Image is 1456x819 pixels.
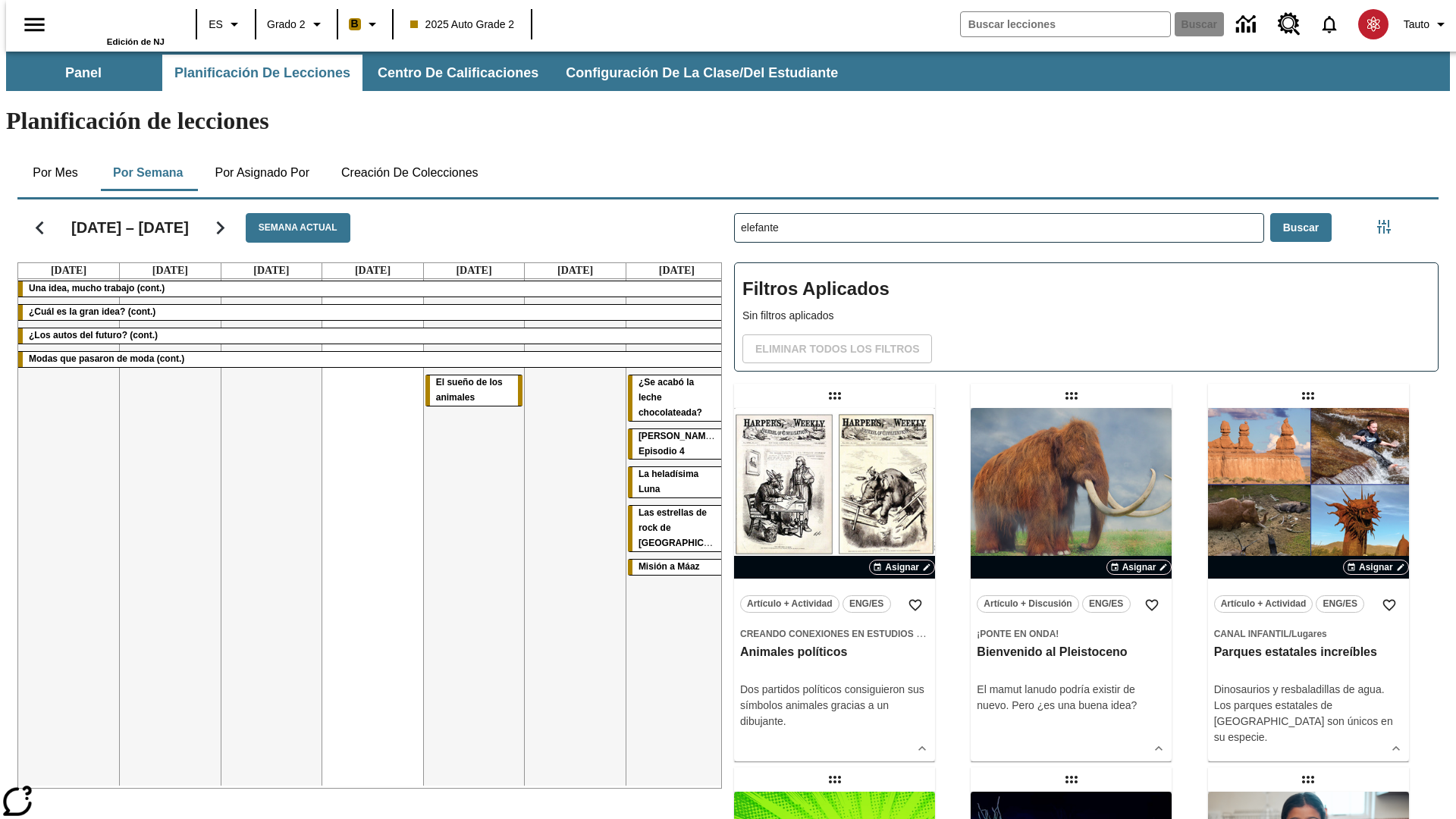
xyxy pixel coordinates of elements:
[1147,737,1170,760] button: Ver más
[352,263,394,278] a: 25 de septiembre de 2025
[29,306,155,317] span: ¿Cuál es la gran idea? (cont.)
[1122,560,1156,574] span: Asignar
[1310,5,1349,44] a: Notificaciones
[18,281,727,297] div: Una idea, mucho trabajo (cont.)
[656,263,698,278] a: 28 de septiembre de 2025
[202,11,250,38] button: Lenguaje: ES, Selecciona un idioma
[734,408,935,761] div: lesson details
[1385,737,1407,760] button: Ver más
[261,11,332,38] button: Grado: Grado 2, Elige un grado
[343,11,388,38] button: Boost El color de la clase es anaranjado claro. Cambiar el color de la clase.
[351,14,359,33] span: B
[29,330,158,340] span: ¿Los autos del futuro? (cont.)
[378,64,538,82] span: Centro de calificaciones
[201,209,240,247] button: Seguir
[1089,596,1123,612] span: ENG/ES
[740,626,929,642] span: Tema: Creando conexiones en Estudios Sociales/Historia de Estados Unidos I
[453,263,494,278] a: 26 de septiembre de 2025
[107,37,165,46] span: Edición de NJ
[29,353,184,364] span: Modas que pasaron de moda (cont.)
[1214,682,1403,745] div: Dinosaurios y resbaladillas de agua. Los parques estatales de [GEOGRAPHIC_DATA] son únicos en su ...
[1221,596,1307,612] span: Artículo + Actividad
[1291,629,1327,639] span: Lugares
[639,377,702,418] span: ¿Se acabó la leche chocolateada?
[747,596,833,612] span: Artículo + Actividad
[1369,212,1399,242] button: Menú lateral de filtros
[734,262,1439,372] div: Filtros Aplicados
[740,645,929,661] h3: Animales políticos
[1359,560,1393,574] span: Asignar
[639,561,700,572] span: Misión a Máaz
[6,107,1450,135] h1: Planificación de lecciones
[48,263,89,278] a: 22 de septiembre de 2025
[1214,595,1313,613] button: Artículo + Actividad
[554,55,850,91] button: Configuración de la clase/del estudiante
[639,469,698,494] span: La heladísima Luna
[977,595,1078,613] button: Artículo + Discusión
[209,17,223,33] span: ES
[740,682,929,730] div: Dos partidos políticos consiguieron sus símbolos animales gracias a un dibujante.
[1316,595,1364,613] button: ENG/ES
[740,595,839,613] button: Artículo + Actividad
[1376,591,1403,619] button: Añadir a mis Favoritas
[977,645,1166,661] h3: Bienvenido al Pleistoceno
[849,596,883,612] span: ENG/ES
[566,64,838,82] span: Configuración de la clase/del estudiante
[17,155,93,191] button: Por mes
[1349,5,1398,44] button: Escoja un nuevo avatar
[639,507,736,548] span: Las estrellas de rock de Madagascar
[1059,384,1084,408] div: Lección arrastrable: Bienvenido al Pleistoceno
[628,560,726,575] div: Misión a Máaz
[1289,629,1291,639] span: /
[1296,384,1320,408] div: Lección arrastrable: Parques estatales increíbles
[1270,213,1332,243] button: Buscar
[66,5,165,46] div: Portada
[843,595,891,613] button: ENG/ES
[628,375,726,421] div: ¿Se acabó la leche chocolateada?
[1059,767,1084,792] div: Lección arrastrable: Pregúntale a la científica: Extraños animales marinos
[366,55,551,91] button: Centro de calificaciones
[639,431,718,457] span: Elena Menope: Episodio 4
[1227,4,1269,45] a: Centro de información
[1296,767,1320,792] div: Lección arrastrable: La dulce historia de las galletas
[971,408,1172,761] div: lesson details
[742,271,1430,308] h2: Filtros Aplicados
[18,305,727,320] div: ¿Cuál es la gran idea? (cont.)
[18,352,727,367] div: Modas que pasaron de moda (cont.)
[1398,11,1456,38] button: Perfil/Configuración
[984,596,1072,612] span: Artículo + Discusión
[101,155,195,191] button: Por semana
[267,17,306,33] span: Grado 2
[174,64,350,82] span: Planificación de lecciones
[425,375,523,406] div: El sueño de los animales
[6,52,1450,91] div: Subbarra de navegación
[977,626,1166,642] span: Tema: ¡Ponte en onda!/null
[8,55,159,91] button: Panel
[246,213,350,243] button: Semana actual
[1214,645,1403,661] h3: Parques estatales increíbles
[961,12,1170,36] input: Buscar campo
[18,328,727,344] div: ¿Los autos del futuro? (cont.)
[436,377,503,403] span: El sueño de los animales
[740,629,962,639] span: Creando conexiones en Estudios Sociales
[71,218,189,237] h2: [DATE] – [DATE]
[902,591,929,619] button: Añadir a mis Favoritas
[742,308,1430,324] p: Sin filtros aplicados
[735,214,1263,242] input: Buscar lecciones
[410,17,515,33] span: 2025 Auto Grade 2
[628,467,726,497] div: La heladísima Luna
[1404,17,1429,33] span: Tauto
[869,560,935,575] button: Asignar Elegir fechas
[977,682,1166,714] div: El mamut lanudo podría existir de nuevo. Pero ¿es una buena idea?
[1214,629,1289,639] span: Canal Infantil
[65,64,102,82] span: Panel
[149,263,191,278] a: 23 de septiembre de 2025
[1214,626,1403,642] span: Tema: Canal Infantil/Lugares
[885,560,919,574] span: Asignar
[911,737,934,760] button: Ver más
[1358,9,1389,39] img: avatar image
[1323,596,1357,612] span: ENG/ES
[1208,408,1409,761] div: lesson details
[1138,591,1166,619] button: Añadir a mis Favoritas
[202,155,322,191] button: Por asignado por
